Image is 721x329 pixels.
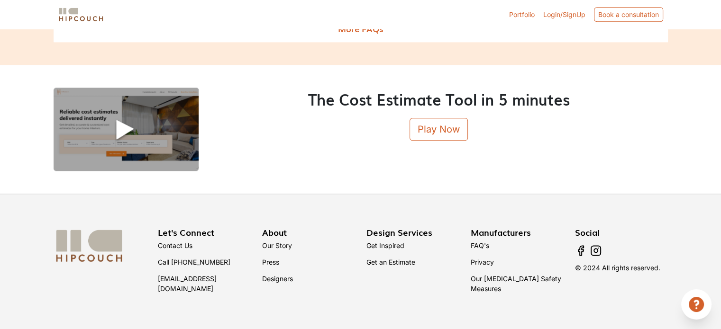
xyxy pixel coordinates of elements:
a: Portfolio [509,9,535,19]
h3: Let's Connect [158,227,251,238]
h3: Social [575,227,668,238]
p: © 2024 All rights reserved. [575,263,668,273]
a: Press [262,258,279,266]
img: logo-white.svg [54,227,125,264]
a: Our [MEDICAL_DATA] Safety Measures [471,275,561,293]
a: Contact Us [158,241,192,249]
span: logo-horizontal.svg [57,4,105,25]
a: Privacy [471,258,494,266]
a: Designers [262,275,293,283]
img: demo-video [54,88,199,171]
img: logo-horizontal.svg [57,6,105,23]
a: Call [PHONE_NUMBER] [158,258,230,266]
a: FAQ's [471,241,489,249]
h3: About [262,227,355,238]
a: Get an Estimate [366,258,415,266]
span: Login/SignUp [543,10,585,18]
button: Play Now [410,118,468,141]
a: Get Inspired [366,241,404,249]
div: Book a consultation [594,7,663,22]
span: The Cost Estimate Tool in 5 minutes [308,88,570,110]
a: Our Story [262,241,292,249]
a: [EMAIL_ADDRESS][DOMAIN_NAME] [158,275,217,293]
h3: Design Services [366,227,459,238]
h3: Manufacturers [471,227,564,238]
